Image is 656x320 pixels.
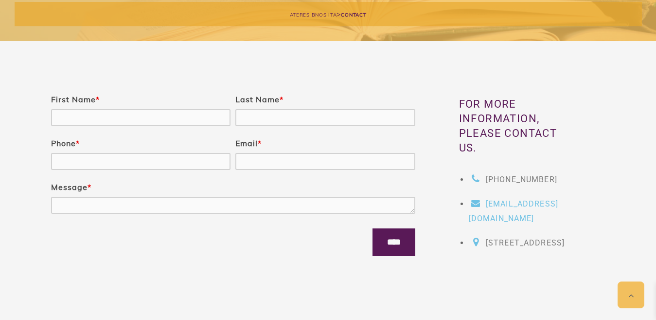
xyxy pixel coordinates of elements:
a: [PHONE_NUMBER] [469,175,557,184]
label: Phone [51,138,80,148]
a: Ateres Bnos Ita [290,10,337,19]
label: Message [51,182,91,192]
span: [PHONE_NUMBER] [486,175,557,184]
label: Last Name [235,94,284,104]
span: Ateres Bnos Ita [290,12,337,18]
div: > [15,2,642,26]
h3: For more information, please contact us. [459,97,577,155]
label: Email [235,138,262,148]
a: [EMAIL_ADDRESS][DOMAIN_NAME] [469,199,558,223]
label: First Name [51,94,100,104]
span: [STREET_ADDRESS] [486,238,565,247]
span: Contact [341,12,366,18]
